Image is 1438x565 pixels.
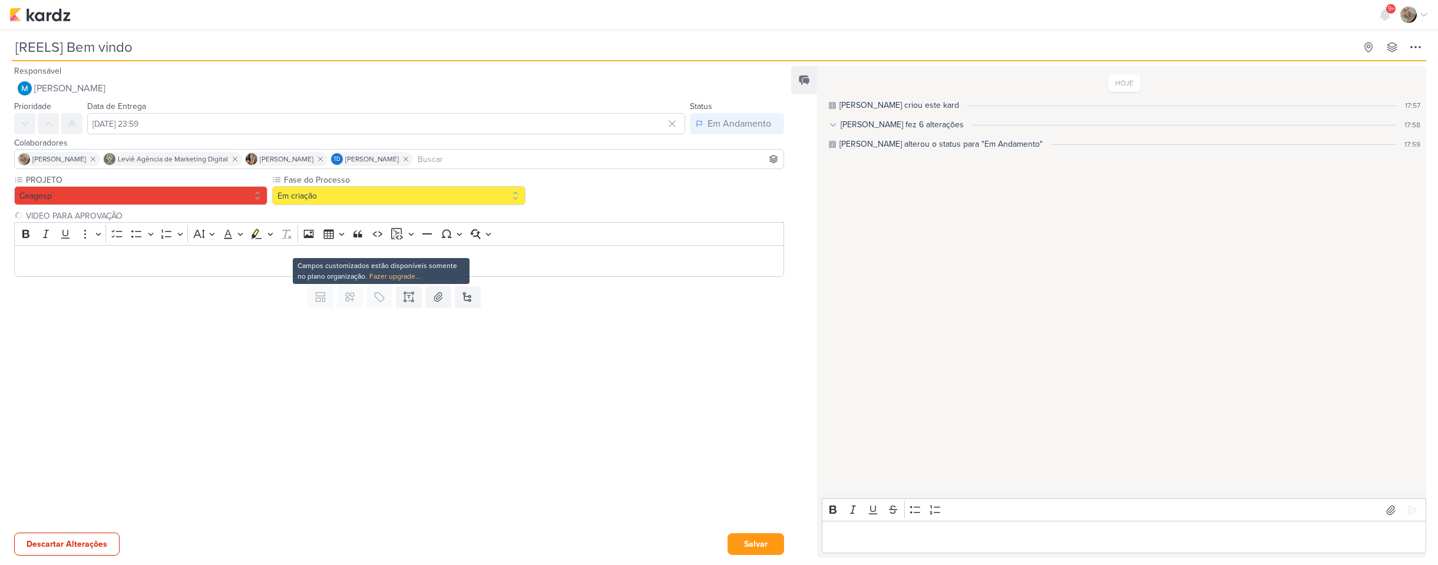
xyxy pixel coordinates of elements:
div: MARIANA criou este kard [839,99,959,111]
label: Prioridade [14,101,51,111]
label: Fase do Processo [283,174,525,186]
img: kardz.app [9,8,71,22]
div: Editor editing area: main [14,245,784,277]
div: 17:58 [1404,120,1420,130]
input: Select a date [87,113,685,134]
span: Leviê Agência de Marketing Digital [118,154,228,164]
input: Buscar [415,152,781,166]
p: Td [333,157,341,163]
div: Este log é visível à todos no kard [829,102,836,109]
span: [PERSON_NAME] [260,154,313,164]
div: 17:57 [1405,100,1420,111]
div: 17:59 [1404,139,1420,150]
img: Marcella Legnaioli [246,153,257,165]
button: Descartar Alterações [14,533,120,556]
span: [PERSON_NAME] [345,154,399,164]
input: Kard Sem Título [12,37,1356,58]
button: Em Andamento [690,113,784,134]
div: Thais de carvalho [331,153,343,165]
label: PROJETO [25,174,267,186]
a: Fazer upgrade... [369,272,421,280]
div: Editor toolbar [14,222,784,245]
span: Campos customizados estão disponíveis somente no plano organização. [297,262,457,280]
button: Em criação [272,186,525,205]
span: 9+ [1388,4,1394,14]
div: [PERSON_NAME] fez 6 alterações [841,118,964,131]
div: Em Andamento [708,117,771,131]
span: [PERSON_NAME] [32,154,86,164]
button: Salvar [728,533,784,555]
input: Texto sem título [24,210,784,222]
label: Data de Entrega [87,101,146,111]
button: [PERSON_NAME] [14,78,784,99]
div: Editor editing area: main [822,521,1426,553]
span: [PERSON_NAME] [34,81,105,95]
button: Ceagesp [14,186,267,205]
label: Status [690,101,712,111]
div: MARIANA alterou o status para "Em Andamento" [839,138,1043,150]
label: Responsável [14,66,61,76]
img: MARIANA MIRANDA [18,81,32,95]
img: Sarah Violante [1400,6,1417,23]
img: Leviê Agência de Marketing Digital [104,153,115,165]
div: Este log é visível à todos no kard [829,141,836,148]
div: Colaboradores [14,137,784,149]
div: Editor toolbar [822,498,1426,521]
img: Sarah Violante [18,153,30,165]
